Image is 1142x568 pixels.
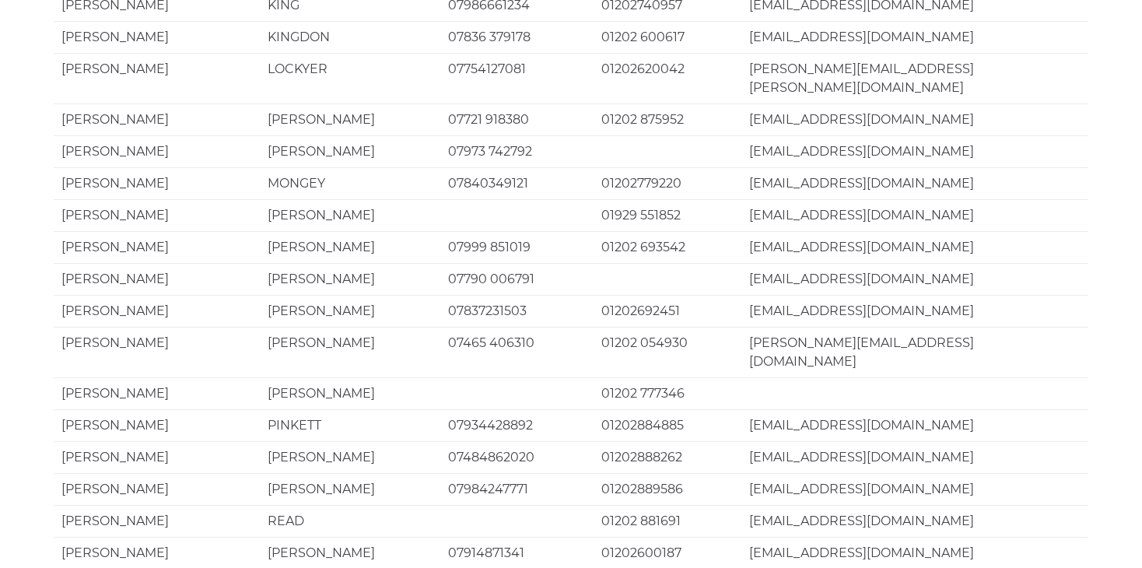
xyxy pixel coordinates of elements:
[54,231,260,263] td: [PERSON_NAME]
[54,327,260,377] td: [PERSON_NAME]
[741,409,1088,441] td: [EMAIL_ADDRESS][DOMAIN_NAME]
[54,377,260,409] td: [PERSON_NAME]
[260,53,440,103] td: LOCKYER
[440,327,593,377] td: 07465 406310
[741,199,1088,231] td: [EMAIL_ADDRESS][DOMAIN_NAME]
[594,327,742,377] td: 01202 054930
[260,199,440,231] td: [PERSON_NAME]
[440,263,593,295] td: 07790 006791
[260,441,440,473] td: [PERSON_NAME]
[594,409,742,441] td: 01202884885
[440,21,593,53] td: 07836 379178
[54,167,260,199] td: [PERSON_NAME]
[260,231,440,263] td: [PERSON_NAME]
[440,53,593,103] td: 07754127081
[260,167,440,199] td: MONGEY
[260,473,440,505] td: [PERSON_NAME]
[54,53,260,103] td: [PERSON_NAME]
[741,441,1088,473] td: [EMAIL_ADDRESS][DOMAIN_NAME]
[594,505,742,537] td: 01202 881691
[54,263,260,295] td: [PERSON_NAME]
[741,473,1088,505] td: [EMAIL_ADDRESS][DOMAIN_NAME]
[440,103,593,135] td: 07721 918380
[54,441,260,473] td: [PERSON_NAME]
[741,103,1088,135] td: [EMAIL_ADDRESS][DOMAIN_NAME]
[741,231,1088,263] td: [EMAIL_ADDRESS][DOMAIN_NAME]
[594,103,742,135] td: 01202 875952
[594,441,742,473] td: 01202888262
[260,409,440,441] td: PINKETT
[594,199,742,231] td: 01929 551852
[54,135,260,167] td: [PERSON_NAME]
[741,505,1088,537] td: [EMAIL_ADDRESS][DOMAIN_NAME]
[594,53,742,103] td: 01202620042
[260,377,440,409] td: [PERSON_NAME]
[741,53,1088,103] td: [PERSON_NAME][EMAIL_ADDRESS][PERSON_NAME][DOMAIN_NAME]
[440,473,593,505] td: 07984247771
[594,377,742,409] td: 01202 777346
[594,231,742,263] td: 01202 693542
[594,21,742,53] td: 01202 600617
[54,505,260,537] td: [PERSON_NAME]
[741,21,1088,53] td: [EMAIL_ADDRESS][DOMAIN_NAME]
[260,21,440,53] td: KINGDON
[260,263,440,295] td: [PERSON_NAME]
[260,295,440,327] td: [PERSON_NAME]
[594,295,742,327] td: 01202692451
[741,135,1088,167] td: [EMAIL_ADDRESS][DOMAIN_NAME]
[54,409,260,441] td: [PERSON_NAME]
[741,295,1088,327] td: [EMAIL_ADDRESS][DOMAIN_NAME]
[260,135,440,167] td: [PERSON_NAME]
[440,295,593,327] td: 07837231503
[54,473,260,505] td: [PERSON_NAME]
[741,263,1088,295] td: [EMAIL_ADDRESS][DOMAIN_NAME]
[440,167,593,199] td: 07840349121
[440,409,593,441] td: 07934428892
[440,135,593,167] td: 07973 742792
[594,473,742,505] td: 01202889586
[260,327,440,377] td: [PERSON_NAME]
[260,103,440,135] td: [PERSON_NAME]
[54,199,260,231] td: [PERSON_NAME]
[594,167,742,199] td: 01202779220
[54,21,260,53] td: [PERSON_NAME]
[741,327,1088,377] td: [PERSON_NAME][EMAIL_ADDRESS][DOMAIN_NAME]
[54,295,260,327] td: [PERSON_NAME]
[260,505,440,537] td: READ
[54,103,260,135] td: [PERSON_NAME]
[440,231,593,263] td: 07999 851019
[741,167,1088,199] td: [EMAIL_ADDRESS][DOMAIN_NAME]
[440,441,593,473] td: 07484862020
